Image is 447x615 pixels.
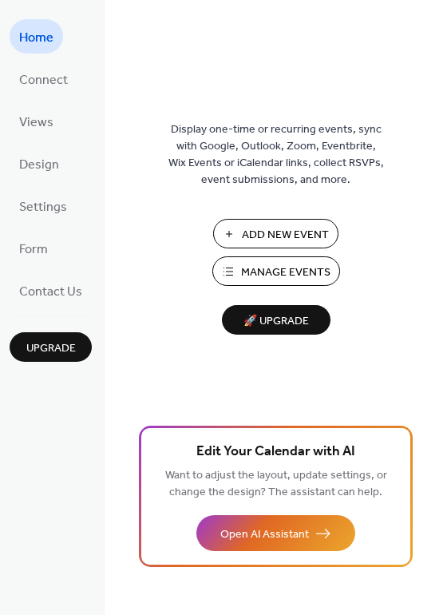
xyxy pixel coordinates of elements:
[19,26,53,50] span: Home
[19,110,53,135] span: Views
[19,195,67,220] span: Settings
[10,332,92,362] button: Upgrade
[10,231,57,265] a: Form
[19,237,48,262] span: Form
[222,305,330,335] button: 🚀 Upgrade
[242,227,329,244] span: Add New Event
[10,273,92,307] a: Contact Us
[10,146,69,181] a: Design
[241,264,330,281] span: Manage Events
[196,441,355,463] span: Edit Your Calendar with AI
[19,68,68,93] span: Connect
[168,121,384,188] span: Display one-time or recurring events, sync with Google, Outlook, Zoom, Eventbrite, Wix Events or ...
[165,465,387,503] span: Want to adjust the layout, update settings, or change the design? The assistant can help.
[26,340,76,357] span: Upgrade
[10,188,77,223] a: Settings
[10,19,63,54] a: Home
[220,526,309,543] span: Open AI Assistant
[212,256,340,286] button: Manage Events
[213,219,338,248] button: Add New Event
[231,311,321,332] span: 🚀 Upgrade
[196,515,355,551] button: Open AI Assistant
[19,280,82,304] span: Contact Us
[10,104,63,138] a: Views
[10,61,77,96] a: Connect
[19,153,59,177] span: Design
